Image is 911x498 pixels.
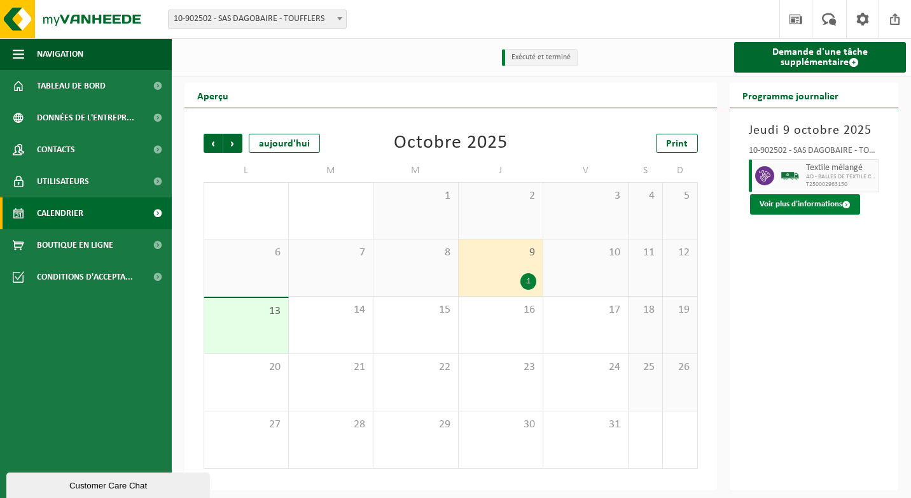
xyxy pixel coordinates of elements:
span: 21 [295,360,367,374]
span: 27 [211,418,282,432]
span: 6 [211,246,282,260]
td: M [373,159,459,182]
td: L [204,159,289,182]
span: 28 [295,418,367,432]
span: 7 [295,246,367,260]
td: V [543,159,629,182]
span: 23 [465,360,537,374]
td: S [629,159,663,182]
span: Données de l'entrepr... [37,102,134,134]
span: Print [666,139,688,149]
span: 31 [550,418,622,432]
span: Contacts [37,134,75,166]
span: Calendrier [37,197,83,229]
span: 19 [669,303,690,317]
span: 10-902502 - SAS DAGOBAIRE - TOUFFLERS [168,10,347,29]
span: Textile mélangé [806,163,876,173]
div: Octobre 2025 [394,134,508,153]
span: 25 [635,360,656,374]
h3: Jeudi 9 octobre 2025 [749,121,880,140]
span: Précédent [204,134,223,153]
span: 22 [380,360,452,374]
span: 11 [635,246,656,260]
span: 17 [550,303,622,317]
span: 26 [669,360,690,374]
span: Boutique en ligne [37,229,113,261]
span: 30 [465,418,537,432]
span: Conditions d'accepta... [37,261,133,293]
span: AD - BALLES DE TEXTILE CSR [806,173,876,181]
td: J [459,159,544,182]
a: Demande d'une tâche supplémentaire [734,42,907,73]
h2: Aperçu [184,83,241,108]
div: 1 [520,273,536,290]
span: 24 [550,360,622,374]
iframe: chat widget [6,470,212,498]
span: 18 [635,303,656,317]
span: 2 [465,189,537,203]
span: 4 [635,189,656,203]
span: 12 [669,246,690,260]
span: 20 [211,360,282,374]
span: Utilisateurs [37,166,89,197]
span: 1 [380,189,452,203]
span: 29 [380,418,452,432]
img: BL-SO-LV [781,166,800,185]
span: 8 [380,246,452,260]
span: 13 [211,304,282,318]
span: 9 [465,246,537,260]
span: 10 [550,246,622,260]
span: 5 [669,189,690,203]
span: 10-902502 - SAS DAGOBAIRE - TOUFFLERS [169,10,346,28]
span: Tableau de bord [37,70,106,102]
button: Voir plus d'informations [750,194,860,215]
a: Print [656,134,698,153]
li: Exécuté et terminé [502,49,578,66]
div: aujourd'hui [249,134,320,153]
span: 14 [295,303,367,317]
span: 15 [380,303,452,317]
div: 10-902502 - SAS DAGOBAIRE - TOUFFLERS [749,146,880,159]
span: 16 [465,303,537,317]
h2: Programme journalier [730,83,851,108]
span: Navigation [37,38,83,70]
td: M [289,159,374,182]
span: Suivant [223,134,242,153]
td: D [663,159,697,182]
span: T250002963150 [806,181,876,189]
span: 3 [550,189,622,203]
